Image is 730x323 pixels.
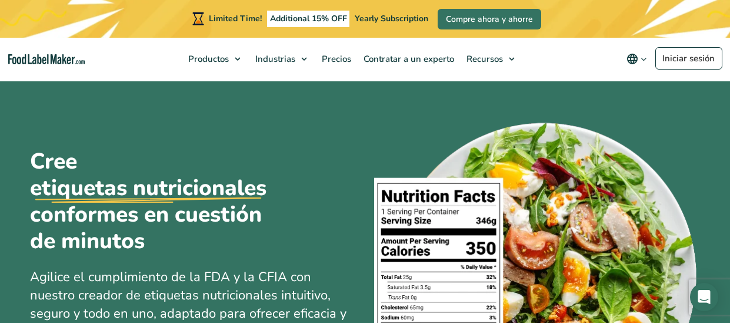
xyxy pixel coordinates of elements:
[185,53,230,65] span: Productos
[249,38,313,80] a: Industrias
[360,53,455,65] span: Contratar a un experto
[30,175,266,202] u: etiquetas nutricionales
[209,13,262,24] span: Limited Time!
[690,283,718,311] div: Open Intercom Messenger
[655,47,722,70] a: Iniciar sesión
[355,13,428,24] span: Yearly Subscription
[438,9,541,29] a: Compre ahora y ahorre
[318,53,352,65] span: Precios
[182,38,246,80] a: Productos
[316,38,355,80] a: Precios
[252,53,296,65] span: Industrias
[30,149,289,254] h1: Cree conformes en cuestión de minutos
[461,38,521,80] a: Recursos
[358,38,458,80] a: Contratar a un experto
[463,53,504,65] span: Recursos
[267,11,350,27] span: Additional 15% OFF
